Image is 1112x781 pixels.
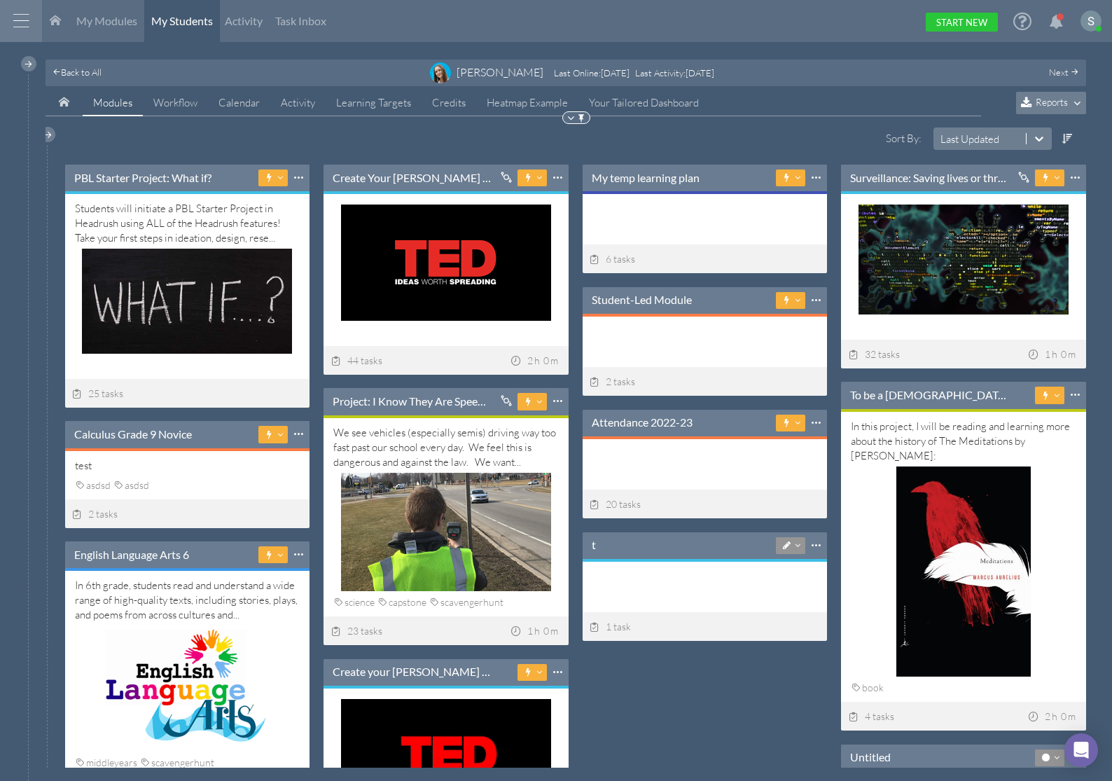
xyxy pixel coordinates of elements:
div: scavengerhunt [140,754,217,771]
div: 1 [527,623,534,639]
div: : [DATE] [554,68,635,78]
span: Calendar [218,96,260,109]
a: Modules [83,90,143,116]
span: Reports [1036,96,1068,108]
div: middleyears [75,754,140,771]
img: summary thumbnail [82,249,292,354]
span: Activity [225,14,263,27]
a: Start New [926,13,998,32]
span: Back to All [61,67,102,78]
span: 2 tasks [72,508,118,520]
div: book [851,679,887,696]
div: m [1068,708,1079,724]
span: Learning Targets [336,96,411,109]
img: summary thumbnail [896,466,1031,677]
div: 0 [1061,346,1068,362]
span: My Students [151,14,213,27]
div: In this project, I will be reading and learning more about the history of The Meditations by [PER... [851,419,1076,673]
span: Next [1049,67,1069,78]
button: Reports [1016,92,1086,114]
img: summary thumbnail [82,626,292,751]
a: Your Tailored Dashboard [578,90,709,116]
span: 1 task [590,621,632,633]
div: Students will initiate a PBL Starter Project in Headrush using ALL of the Headrush features! Take... [75,201,300,350]
a: Student-Led Module [592,292,692,307]
span: Last Activity [635,67,683,78]
a: Learning Targets [326,90,422,116]
a: Activity [270,90,326,116]
div: capstone [377,594,429,611]
div: m [550,623,562,639]
div: m [550,352,562,368]
span: 23 tasks [331,625,382,637]
span: My Modules [76,14,137,27]
span: Task Inbox [275,14,326,27]
span: 44 tasks [331,354,382,366]
div: asdsd [75,477,113,494]
div: h [534,623,543,639]
div: science [333,594,377,611]
div: test [75,458,300,473]
img: ACg8ocKKX03B5h8i416YOfGGRvQH7qkhkMU_izt_hUWC0FdG_LDggA=s96-c [1080,11,1101,32]
a: Credits [422,90,476,116]
span: Last Online [554,67,599,78]
div: 2 [527,352,534,368]
span: 25 tasks [72,387,124,399]
div: 1 [1045,346,1052,362]
div: h [1052,708,1061,724]
a: Back to All [53,65,102,80]
span: Modules [93,96,132,109]
a: Create Your [PERSON_NAME] Talk----- [333,170,491,186]
div: 2 [1045,708,1052,724]
a: Next [1049,67,1079,78]
a: Workflow [143,90,208,116]
a: Heatmap Example [476,90,578,116]
div: scavengerhunt [429,594,506,611]
div: asdsd [113,477,152,494]
a: Project: I Know They Are Speeding [333,394,491,409]
div: 0 [543,352,550,368]
a: PBL Starter Project: What if? [74,170,211,186]
div: m [1068,346,1079,362]
div: : [DATE] [635,68,714,78]
span: 4 tasks [848,710,894,722]
span: 6 tasks [590,253,636,265]
div: We see vehicles (especially semis) driving way too fast past our school every day. We feel this i... [333,425,559,588]
div: h [534,352,543,368]
div: [PERSON_NAME] [457,65,543,80]
label: Sort By: [860,131,925,146]
a: My temp learning plan [592,170,700,186]
span: 2 tasks [590,375,636,387]
span: 20 tasks [590,498,641,510]
img: summary thumbnail [341,473,551,591]
div: 0 [1061,708,1068,724]
a: Surveillance: Saving lives or threatening your rights? [850,170,1008,186]
div: Last Updated [940,132,999,146]
a: English Language Arts 6 [74,547,189,562]
div: 0 [543,623,550,639]
a: Calendar [208,90,270,116]
a: To be a [DEMOGRAPHIC_DATA] [850,387,1008,403]
a: t [592,537,596,553]
a: Attendance 2022-23 [592,415,693,430]
span: 32 tasks [848,348,900,360]
img: summary thumbnail [341,205,551,321]
div: In 6th grade, students read and understand a wide range of high-quality texts, including stories,... [75,578,300,747]
div: Open Intercom Messenger [1064,733,1098,767]
a: Calculus Grade 9 Novice [74,427,192,442]
a: Untitled [850,749,891,765]
div: h [1052,346,1061,362]
a: Create your [PERSON_NAME] Talk - Demo Crew [333,664,491,679]
span: Activity [281,96,315,109]
span: Workflow [153,96,197,109]
img: Pin to Top [576,113,587,123]
img: summary thumbnail [859,205,1069,315]
img: image [430,62,451,83]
